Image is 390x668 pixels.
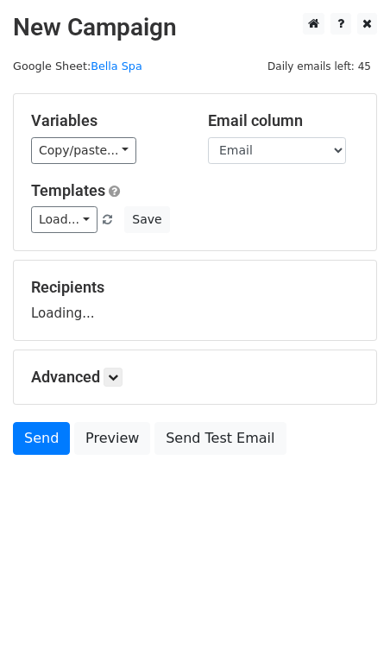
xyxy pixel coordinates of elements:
h2: New Campaign [13,13,377,42]
h5: Variables [31,111,182,130]
a: Templates [31,181,105,199]
button: Save [124,206,169,233]
h5: Email column [208,111,359,130]
a: Send [13,422,70,455]
small: Google Sheet: [13,60,142,72]
a: Preview [74,422,150,455]
a: Load... [31,206,97,233]
h5: Recipients [31,278,359,297]
a: Send Test Email [154,422,286,455]
a: Copy/paste... [31,137,136,164]
a: Daily emails left: 45 [261,60,377,72]
div: Loading... [31,278,359,323]
a: Bella Spa [91,60,142,72]
h5: Advanced [31,368,359,387]
span: Daily emails left: 45 [261,57,377,76]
